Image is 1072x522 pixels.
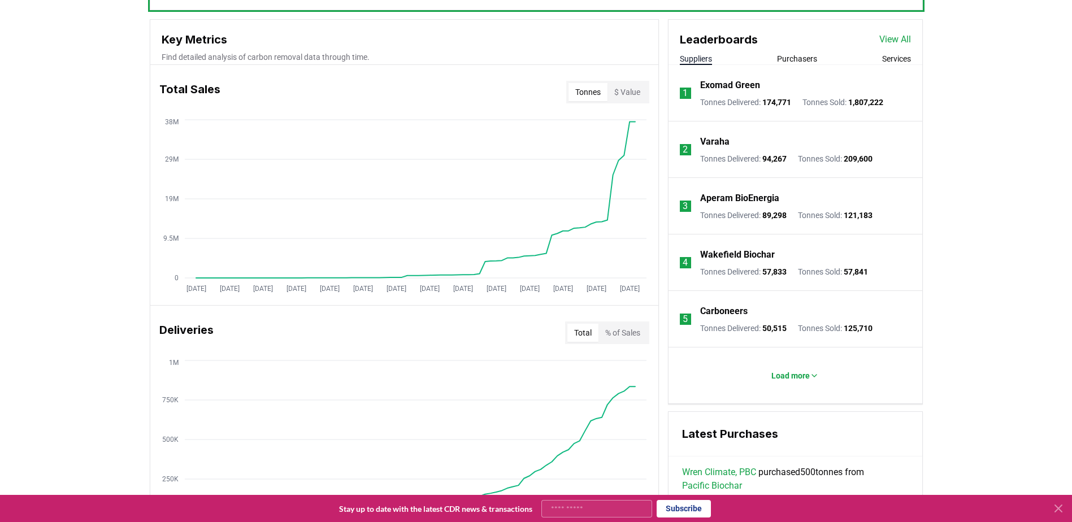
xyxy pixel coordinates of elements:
[162,475,179,483] tspan: 250K
[680,31,758,48] h3: Leaderboards
[680,53,712,64] button: Suppliers
[844,211,873,220] span: 121,183
[567,324,598,342] button: Total
[159,81,220,103] h3: Total Sales
[798,323,873,334] p: Tonnes Sold :
[568,83,607,101] button: Tonnes
[700,135,730,149] a: Varaha
[162,31,647,48] h3: Key Metrics
[553,285,572,293] tspan: [DATE]
[162,436,179,443] tspan: 500K
[386,285,406,293] tspan: [DATE]
[286,285,306,293] tspan: [DATE]
[762,364,828,387] button: Load more
[219,285,239,293] tspan: [DATE]
[798,153,873,164] p: Tonnes Sold :
[419,285,439,293] tspan: [DATE]
[175,274,179,282] tspan: 0
[683,256,688,269] p: 4
[165,155,179,163] tspan: 29M
[762,324,787,333] span: 50,515
[777,53,817,64] button: Purchasers
[762,98,791,107] span: 174,771
[353,285,372,293] tspan: [DATE]
[882,53,911,64] button: Services
[162,51,647,63] p: Find detailed analysis of carbon removal data through time.
[519,285,539,293] tspan: [DATE]
[607,83,647,101] button: $ Value
[682,466,756,479] a: Wren Climate, PBC
[586,285,606,293] tspan: [DATE]
[700,97,791,108] p: Tonnes Delivered :
[844,267,868,276] span: 57,841
[802,97,883,108] p: Tonnes Sold :
[619,285,639,293] tspan: [DATE]
[771,370,810,381] p: Load more
[682,479,742,493] a: Pacific Biochar
[598,324,647,342] button: % of Sales
[453,285,472,293] tspan: [DATE]
[848,98,883,107] span: 1,807,222
[253,285,272,293] tspan: [DATE]
[683,86,688,100] p: 1
[162,396,179,404] tspan: 750K
[169,359,179,367] tspan: 1M
[762,211,787,220] span: 89,298
[682,425,909,442] h3: Latest Purchases
[879,33,911,46] a: View All
[319,285,339,293] tspan: [DATE]
[165,195,179,203] tspan: 19M
[186,285,206,293] tspan: [DATE]
[798,266,868,277] p: Tonnes Sold :
[700,153,787,164] p: Tonnes Delivered :
[159,321,214,344] h3: Deliveries
[700,210,787,221] p: Tonnes Delivered :
[844,324,873,333] span: 125,710
[700,323,787,334] p: Tonnes Delivered :
[683,143,688,156] p: 2
[762,154,787,163] span: 94,267
[700,192,779,205] a: Aperam BioEnergia
[165,118,179,126] tspan: 38M
[700,304,748,318] a: Carboneers
[486,285,506,293] tspan: [DATE]
[844,154,873,163] span: 209,600
[700,79,760,92] a: Exomad Green
[163,234,179,242] tspan: 9.5M
[700,266,787,277] p: Tonnes Delivered :
[682,466,909,493] span: purchased 500 tonnes from
[762,267,787,276] span: 57,833
[683,312,688,326] p: 5
[700,248,775,262] a: Wakefield Biochar
[798,210,873,221] p: Tonnes Sold :
[683,199,688,213] p: 3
